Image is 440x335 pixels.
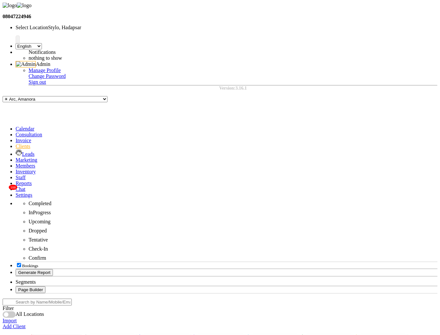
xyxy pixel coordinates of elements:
span: Check-In [29,246,48,252]
img: Admin [16,61,36,68]
span: Confirm [29,255,46,261]
a: Manage Profile [29,68,61,73]
span: Completed [29,201,51,206]
a: Sign out [29,79,46,85]
a: Invoice [16,138,31,143]
span: Upcoming [29,219,51,224]
span: Segments [16,279,36,285]
a: Consultation [16,132,42,137]
li: nothing to show [29,55,191,61]
a: Calendar [16,126,34,131]
a: Reports [16,180,32,186]
button: Generate Report [16,269,53,276]
a: Settings [16,192,32,198]
a: Add Client [3,324,26,329]
img: logo [17,3,31,8]
span: Leads [22,151,34,157]
span: Filter [3,305,14,311]
a: 108Chat [16,186,25,192]
b: 08047224946 [3,14,31,19]
a: Clients [16,143,30,149]
a: Change Password [29,73,66,79]
span: Admin [36,61,50,67]
a: Staff [16,175,26,180]
span: Dropped [29,228,47,233]
input: Search by Name/Mobile/Email/Code [3,299,72,305]
img: logo [3,3,17,8]
a: Marketing [16,157,37,163]
span: InProgress [29,210,51,215]
span: Tentative [29,237,48,242]
div: Notifications [29,49,191,55]
a: Leads [16,151,34,157]
div: Version:3.16.1 [29,86,437,91]
span: All Locations [16,311,44,317]
span: Bookings [22,263,38,268]
span: 108 [9,185,17,190]
a: Inventory [16,169,36,174]
a: Import [3,318,17,323]
span: Chat [16,186,25,192]
button: Page Builder [16,286,45,293]
a: Members [16,163,35,168]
